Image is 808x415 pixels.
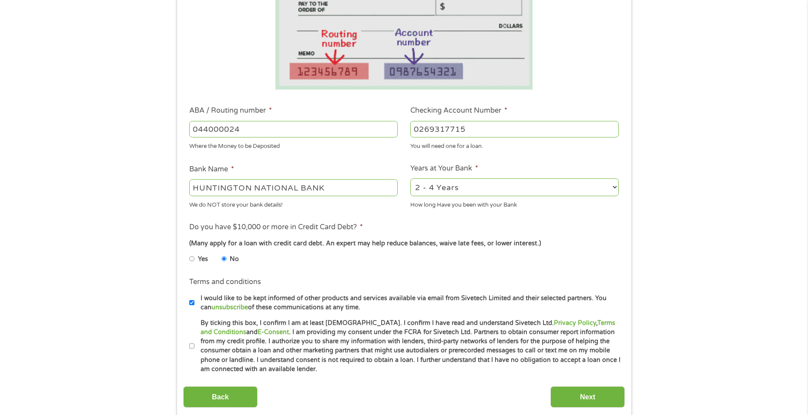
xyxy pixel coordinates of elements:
[410,197,619,209] div: How long Have you been with your Bank
[258,328,289,336] a: E-Consent
[189,239,618,248] div: (Many apply for a loan with credit card debt. An expert may help reduce balances, waive late fees...
[554,319,596,327] a: Privacy Policy
[183,386,258,408] input: Back
[194,318,621,374] label: By ticking this box, I confirm I am at least [DEMOGRAPHIC_DATA]. I confirm I have read and unders...
[410,106,507,115] label: Checking Account Number
[189,165,234,174] label: Bank Name
[189,223,363,232] label: Do you have $10,000 or more in Credit Card Debt?
[194,294,621,312] label: I would like to be kept informed of other products and services available via email from Sivetech...
[410,164,478,173] label: Years at Your Bank
[201,319,615,336] a: Terms and Conditions
[211,304,248,311] a: unsubscribe
[198,254,208,264] label: Yes
[189,197,398,209] div: We do NOT store your bank details!
[189,278,261,287] label: Terms and conditions
[189,139,398,151] div: Where the Money to be Deposited
[189,106,272,115] label: ABA / Routing number
[410,121,619,137] input: 345634636
[230,254,239,264] label: No
[550,386,625,408] input: Next
[410,139,619,151] div: You will need one for a loan.
[189,121,398,137] input: 263177916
